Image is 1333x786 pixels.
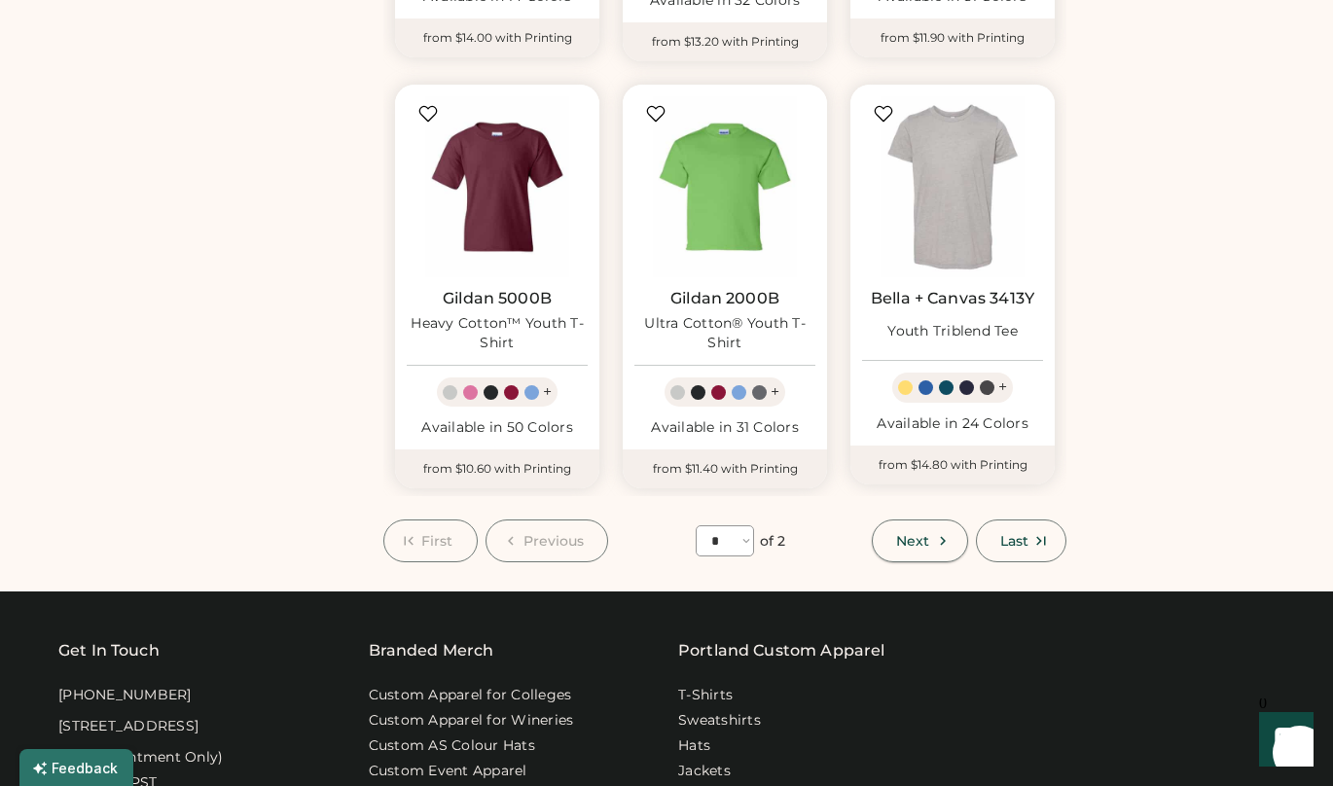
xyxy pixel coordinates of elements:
a: T-Shirts [678,686,733,705]
div: from $11.40 with Printing [623,449,827,488]
a: Bella + Canvas 3413Y [871,289,1034,308]
a: Custom AS Colour Hats [369,736,535,756]
button: Next [872,519,967,562]
iframe: Front Chat [1241,698,1324,782]
div: [PHONE_NUMBER] [58,686,192,705]
a: Sweatshirts [678,711,761,731]
a: Jackets [678,762,731,781]
div: from $14.80 with Printing [850,446,1055,484]
div: Get In Touch [58,639,160,662]
button: Last [976,519,1066,562]
div: Available in 50 Colors [407,418,588,438]
a: Custom Apparel for Colleges [369,686,572,705]
a: Custom Event Apparel [369,762,527,781]
a: Gildan 5000B [443,289,552,308]
div: from $10.60 with Printing [395,449,599,488]
span: Next [896,534,929,548]
img: Gildan 2000B Ultra Cotton® Youth T-Shirt [634,96,815,277]
a: Hats [678,736,710,756]
a: Custom Apparel for Wineries [369,711,574,731]
div: from $11.90 with Printing [850,18,1055,57]
img: Gildan 5000B Heavy Cotton™ Youth T-Shirt [407,96,588,277]
span: Last [1000,534,1028,548]
div: Available in 24 Colors [862,414,1043,434]
img: BELLA + CANVAS 3413Y Youth Triblend Tee [862,96,1043,277]
span: Previous [523,534,585,548]
div: Youth Triblend Tee [887,322,1018,341]
div: from $14.00 with Printing [395,18,599,57]
a: Portland Custom Apparel [678,639,884,662]
div: from $13.20 with Printing [623,22,827,61]
div: of 2 [760,532,785,552]
div: [STREET_ADDRESS] [58,717,198,736]
span: First [421,534,453,548]
div: + [998,376,1007,398]
a: Gildan 2000B [670,289,779,308]
div: + [543,381,552,403]
div: (By Appointment Only) [58,748,223,768]
div: Heavy Cotton™ Youth T-Shirt [407,314,588,353]
div: + [771,381,779,403]
button: Previous [486,519,609,562]
div: Ultra Cotton® Youth T-Shirt [634,314,815,353]
button: First [383,519,478,562]
div: Branded Merch [369,639,494,662]
div: Available in 31 Colors [634,418,815,438]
